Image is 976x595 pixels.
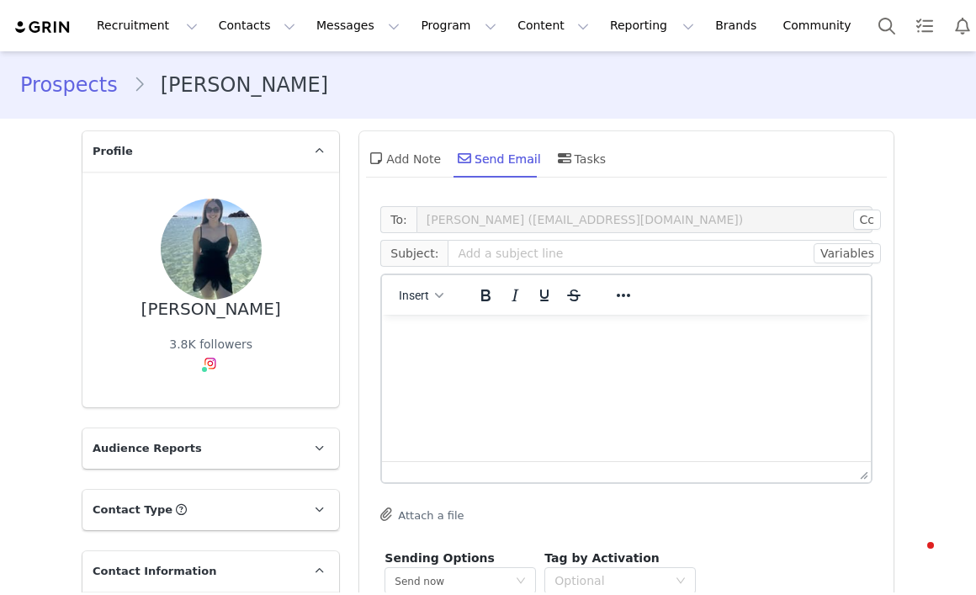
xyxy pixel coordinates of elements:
[395,576,444,587] span: Send now
[516,576,526,587] i: icon: down
[169,336,252,353] div: 3.8K followers
[204,357,217,370] img: instagram.svg
[382,315,871,461] iframe: Rich Text Area
[853,210,881,230] button: Cc
[209,7,305,45] button: Contacts
[560,284,588,307] button: Strikethrough
[385,551,495,565] span: Sending Options
[705,7,772,45] a: Brands
[93,563,216,580] span: Contact Information
[141,300,281,319] div: [PERSON_NAME]
[20,70,133,100] a: Prospects
[471,284,500,307] button: Bold
[906,7,943,45] a: Tasks
[676,576,686,587] i: icon: down
[530,284,559,307] button: Underline
[894,538,934,578] iframe: Intercom live chat
[392,284,450,307] button: Insert
[380,206,416,233] span: To:
[501,284,529,307] button: Italic
[544,551,659,565] span: Tag by Activation
[366,138,441,178] div: Add Note
[380,240,448,267] span: Subject:
[600,7,704,45] button: Reporting
[609,284,638,307] button: Reveal or hide additional toolbar items
[87,7,208,45] button: Recruitment
[306,7,410,45] button: Messages
[380,504,464,524] button: Attach a file
[814,243,881,263] button: Variables
[448,240,873,267] input: Add a subject line
[93,502,172,518] span: Contact Type
[161,199,262,300] img: e958f04d-534a-4574-b996-bd8dd28d9e44.jpg
[868,7,905,45] button: Search
[13,19,72,35] img: grin logo
[853,462,871,482] div: Press the Up and Down arrow keys to resize the editor.
[400,289,430,302] span: Insert
[554,138,607,178] div: Tasks
[454,138,541,178] div: Send Email
[554,572,667,589] div: Optional
[93,143,133,160] span: Profile
[93,440,202,457] span: Audience Reports
[773,7,869,45] a: Community
[507,7,599,45] button: Content
[411,7,507,45] button: Program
